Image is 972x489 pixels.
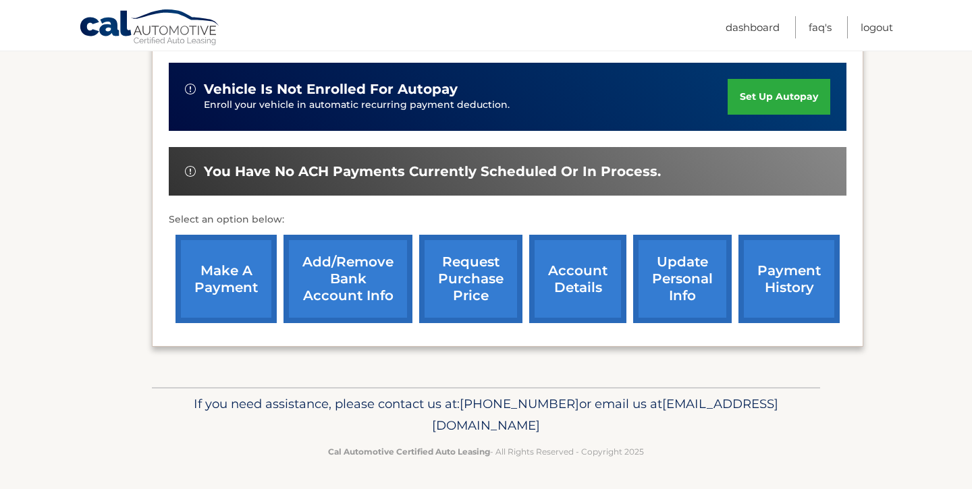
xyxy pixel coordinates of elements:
a: request purchase price [419,235,522,323]
a: Cal Automotive [79,9,221,48]
a: account details [529,235,626,323]
p: If you need assistance, please contact us at: or email us at [161,393,811,436]
span: vehicle is not enrolled for autopay [204,81,458,98]
span: [PHONE_NUMBER] [460,396,579,411]
a: Dashboard [726,16,780,38]
strong: Cal Automotive Certified Auto Leasing [328,447,490,457]
a: Add/Remove bank account info [283,235,412,323]
a: Logout [861,16,893,38]
a: set up autopay [728,79,830,115]
a: FAQ's [809,16,832,38]
img: alert-white.svg [185,84,196,94]
a: make a payment [175,235,277,323]
p: Enroll your vehicle in automatic recurring payment deduction. [204,98,728,113]
p: Select an option below: [169,212,846,228]
a: update personal info [633,235,732,323]
img: alert-white.svg [185,166,196,177]
a: payment history [738,235,840,323]
span: [EMAIL_ADDRESS][DOMAIN_NAME] [432,396,778,433]
p: - All Rights Reserved - Copyright 2025 [161,444,811,459]
span: You have no ACH payments currently scheduled or in process. [204,163,661,180]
